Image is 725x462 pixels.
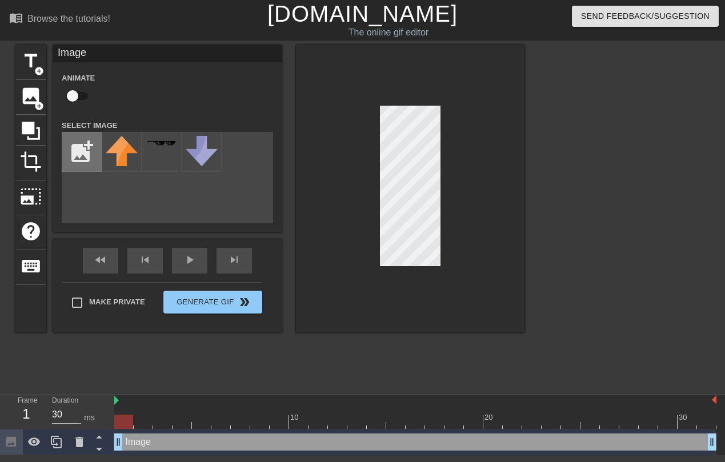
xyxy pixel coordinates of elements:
[27,14,110,23] div: Browse the tutorials!
[20,151,42,172] span: crop
[138,253,152,267] span: skip_previous
[484,412,495,423] div: 20
[113,436,124,448] span: drag_handle
[247,26,530,39] div: The online gif editor
[53,45,282,62] div: Image
[238,295,251,309] span: double_arrow
[712,395,716,404] img: bound-end.png
[163,291,262,314] button: Generate Gif
[84,412,95,424] div: ms
[679,412,689,423] div: 30
[706,436,718,448] span: drag_handle
[9,395,43,428] div: Frame
[62,120,118,131] label: Select Image
[581,9,710,23] span: Send Feedback/Suggestion
[34,66,44,76] span: add_circle
[62,73,95,84] label: Animate
[20,255,42,277] span: keyboard
[34,101,44,111] span: add_circle
[9,11,110,29] a: Browse the tutorials!
[20,220,42,242] span: help
[227,253,241,267] span: skip_next
[89,296,145,308] span: Make Private
[183,253,197,267] span: play_arrow
[186,136,218,166] img: downvote.png
[18,404,35,424] div: 1
[168,295,258,309] span: Generate Gif
[267,1,458,26] a: [DOMAIN_NAME]
[94,253,107,267] span: fast_rewind
[52,397,78,404] label: Duration
[9,11,23,25] span: menu_book
[20,50,42,72] span: title
[572,6,719,27] button: Send Feedback/Suggestion
[106,136,138,166] img: upvote.png
[20,186,42,207] span: photo_size_select_large
[290,412,301,423] div: 10
[146,140,178,146] img: deal-with-it.png
[20,85,42,107] span: image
